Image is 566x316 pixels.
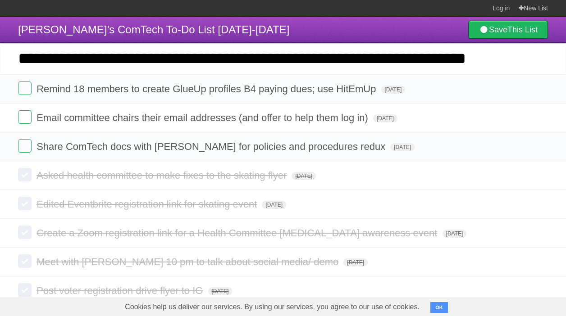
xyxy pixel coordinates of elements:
span: [PERSON_NAME]’s ComTech To-Do List [DATE]-[DATE] [18,23,289,36]
span: Create a Zoom registration link for a Health Committee [MEDICAL_DATA] awareness event [37,227,439,239]
label: Done [18,226,32,239]
label: Done [18,139,32,153]
span: [DATE] [343,258,368,266]
span: [DATE] [390,143,415,151]
span: [DATE] [262,201,286,209]
span: Remind 18 members to create GlueUp profiles B4 paying dues; use HitEmUp [37,83,378,95]
label: Done [18,197,32,210]
span: Share ComTech docs with [PERSON_NAME] for policies and procedures redux [37,141,388,152]
span: Asked health committee to make fixes to the skating flyer [37,170,289,181]
span: Meet with [PERSON_NAME] 10 pm to talk about social media/ demo [37,256,341,267]
span: Email committee chairs their email addresses (and offer to help them log in) [37,112,370,123]
span: [DATE] [443,230,467,238]
label: Done [18,110,32,124]
span: [DATE] [373,114,397,122]
label: Done [18,254,32,268]
span: [DATE] [381,86,406,94]
label: Done [18,81,32,95]
span: [DATE] [292,172,316,180]
button: OK [430,302,448,313]
span: Cookies help us deliver our services. By using our services, you agree to our use of cookies. [116,298,429,316]
label: Done [18,168,32,181]
b: This List [507,25,538,34]
label: Done [18,283,32,297]
span: Edited Eventbrite registration link for skating event [37,199,259,210]
span: Post voter registration drive flyer to IG [37,285,205,296]
a: SaveThis List [468,21,548,39]
span: [DATE] [208,287,233,295]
